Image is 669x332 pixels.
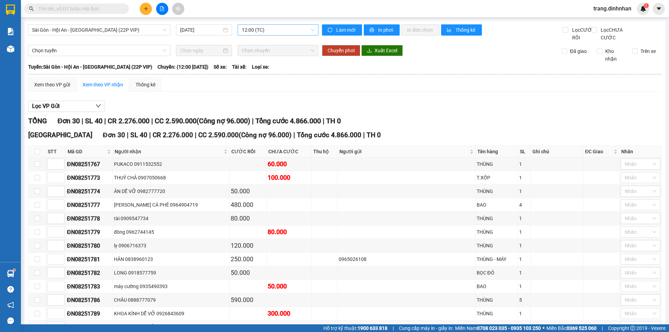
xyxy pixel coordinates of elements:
div: Nhãn [621,148,660,155]
div: ĐN08251782 [67,269,111,277]
span: message [7,317,14,324]
span: Đơn 30 [103,131,125,139]
img: logo-vxr [6,5,15,15]
div: Thống kê [136,81,155,88]
span: | [149,131,151,139]
span: Chọn chuyến [242,45,314,56]
div: BAO [477,201,517,209]
div: 590.000 [231,295,265,305]
span: [GEOGRAPHIC_DATA] [28,131,92,139]
button: printerIn phơi [364,24,400,36]
span: CR 2.276.000 [108,117,149,125]
div: 1 [519,269,529,277]
span: Đã giao [567,47,590,55]
div: 4 [519,201,529,209]
div: ĐN08251783 [67,282,111,291]
span: CC 2.590.000 [155,117,197,125]
span: Hỗ trợ kỹ thuật: [323,324,387,332]
span: search [29,6,34,11]
img: warehouse-icon [7,45,14,53]
img: warehouse-icon [7,270,14,277]
span: Lọc CƯỚC RỒI [569,26,596,41]
th: Thu hộ [312,146,337,157]
span: Loại xe: [252,63,269,71]
div: 50.000 [231,186,265,196]
span: ĐC Giao [585,148,612,155]
span: trang.dinhnhan [588,4,637,13]
div: THÙNG [477,310,517,317]
div: 1 [519,255,529,263]
th: Tên hàng [476,146,518,157]
span: | [323,117,324,125]
span: Công nợ 96.000 [199,117,248,125]
button: plus [140,3,152,15]
span: Lọc CHƯA CƯỚC [598,26,634,41]
button: caret-down [653,3,665,15]
div: 60.000 [268,159,310,169]
button: syncLàm mới [322,24,362,36]
span: SL 40 [130,131,147,139]
button: file-add [156,3,168,15]
span: Sài Gòn - Hội An - Đà Nẵng (22P VIP) [32,25,166,35]
div: THÙNG [477,228,517,236]
div: THÙNG [477,323,517,331]
span: ( [197,117,199,125]
button: bar-chartThống kê [441,24,482,36]
span: In phơi [378,26,394,34]
span: Số xe: [214,63,227,71]
div: THÙNG [477,296,517,304]
div: KHOA KÍNH DỄ VỠ 0926843609 [114,310,228,317]
div: ĐN08251789 [67,309,111,318]
div: TRỰC KÍNH DỄ VỠ 0399406304 [114,323,228,331]
div: THÙNG - MÁY [477,255,517,263]
span: Cung cấp máy in - giấy in: [399,324,453,332]
div: 5 [519,296,529,304]
div: 80.000 [268,227,310,237]
span: caret-down [656,6,662,12]
strong: 0708 023 035 - 0935 103 250 [477,325,541,331]
span: TỔNG [28,117,47,125]
div: 50.000 [231,268,265,278]
div: [PERSON_NAME] CÁ PHÊ 0964904719 [114,201,228,209]
div: đông 0962744145 [114,228,228,236]
span: Lọc VP Gửi [32,102,60,110]
div: T.XỐP [477,174,517,182]
span: file-add [160,6,164,11]
input: 15/08/2025 [180,26,222,34]
span: Chọn tuyến [32,45,166,56]
span: Người nhận [115,148,222,155]
button: downloadXuất Excel [361,45,403,56]
div: 100.000 [268,173,310,183]
button: Lọc VP Gửi [28,101,105,112]
span: aim [176,6,180,11]
div: 1 [519,310,529,317]
th: CHƯA CƯỚC [267,146,312,157]
sup: 1 [13,269,15,271]
div: ĐN08251781 [67,255,111,264]
span: | [82,117,83,125]
button: aim [172,3,184,15]
div: CHÂU 0888777079 [114,296,228,304]
div: Xem theo VP gửi [34,81,70,88]
div: BAO [477,283,517,290]
div: THUỶ CHẢ 0907050668 [114,174,228,182]
th: CƯỚC RỒI [230,146,267,157]
div: máy cường 0935490393 [114,283,228,290]
th: SL [518,146,531,157]
div: ĐN08251767 [67,160,111,169]
span: bar-chart [447,28,453,33]
span: Miền Bắc [546,324,597,332]
span: printer [369,28,375,33]
img: icon-new-feature [640,6,646,12]
span: TH 0 [326,117,341,125]
div: LONG 0918577759 [114,269,228,277]
input: Tìm tên, số ĐT hoặc mã đơn [38,5,121,13]
td: ĐN08251767 [66,157,113,171]
div: tài 0909547734 [114,215,228,222]
span: SL 40 [85,117,102,125]
div: THÙNG [477,242,517,249]
span: | [127,131,129,139]
span: Tổng cước 4.866.000 [255,117,321,125]
div: ĐN08251779 [67,228,111,237]
span: Xuất Excel [375,47,397,54]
